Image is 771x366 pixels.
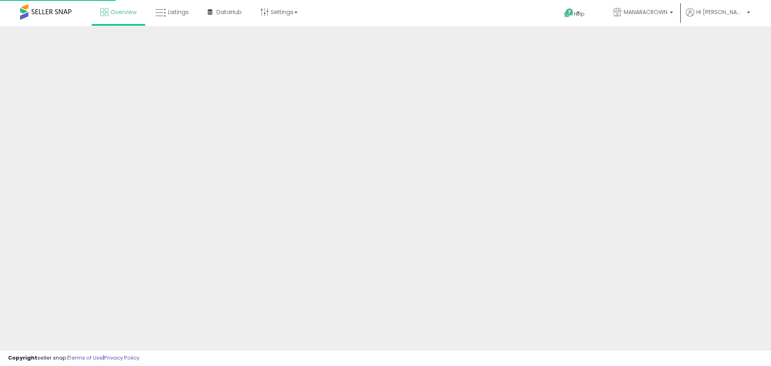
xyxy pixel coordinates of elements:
[8,354,37,362] strong: Copyright
[104,354,139,362] a: Privacy Policy
[110,8,137,16] span: Overview
[574,10,585,17] span: Help
[69,354,103,362] a: Terms of Use
[696,8,744,16] span: Hi [PERSON_NAME]
[686,8,750,26] a: Hi [PERSON_NAME]
[8,354,139,362] div: seller snap | |
[624,8,667,16] span: MANARACROWN
[168,8,189,16] span: Listings
[558,2,600,26] a: Help
[216,8,242,16] span: DataHub
[564,8,574,18] i: Get Help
